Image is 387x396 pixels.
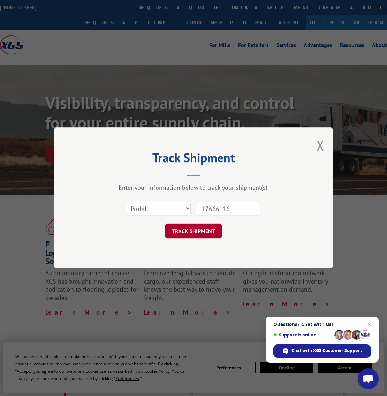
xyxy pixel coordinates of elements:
[358,368,379,389] div: Open chat
[273,322,371,327] span: Questions? Chat with us!
[317,136,324,155] button: Close modal
[196,201,260,216] input: Number(s)
[365,320,373,328] span: Close chat
[273,332,332,338] span: Support is online
[273,344,371,358] div: Chat with XGS Customer Support
[165,224,222,239] button: TRACK SHIPMENT
[291,348,362,354] span: Chat with XGS Customer Support
[89,184,298,192] div: Enter your information below to track your shipment(s).
[89,153,298,166] h2: Track Shipment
